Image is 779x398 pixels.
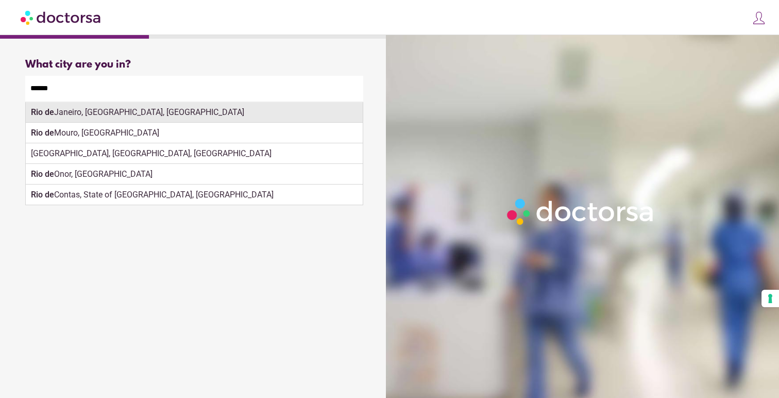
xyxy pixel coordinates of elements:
div: What city are you in? [25,59,363,71]
strong: Rio de [31,190,54,200]
div: Contas, State of [GEOGRAPHIC_DATA], [GEOGRAPHIC_DATA] [26,185,363,205]
div: Janeiro, [GEOGRAPHIC_DATA], [GEOGRAPHIC_DATA] [26,102,363,123]
div: [GEOGRAPHIC_DATA], [GEOGRAPHIC_DATA], [GEOGRAPHIC_DATA] [26,143,363,164]
strong: Rio de [31,107,54,117]
strong: Rio de [31,128,54,138]
strong: Rio de [31,169,54,179]
img: Doctorsa.com [21,6,102,29]
div: Mouro, [GEOGRAPHIC_DATA] [26,123,363,143]
div: Make sure the city you pick is where you need assistance. [25,101,363,124]
button: Your consent preferences for tracking technologies [761,290,779,307]
img: icons8-customer-100.png [752,11,766,25]
div: Onor, [GEOGRAPHIC_DATA] [26,164,363,185]
img: Logo-Doctorsa-trans-White-partial-flat.png [503,194,658,229]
